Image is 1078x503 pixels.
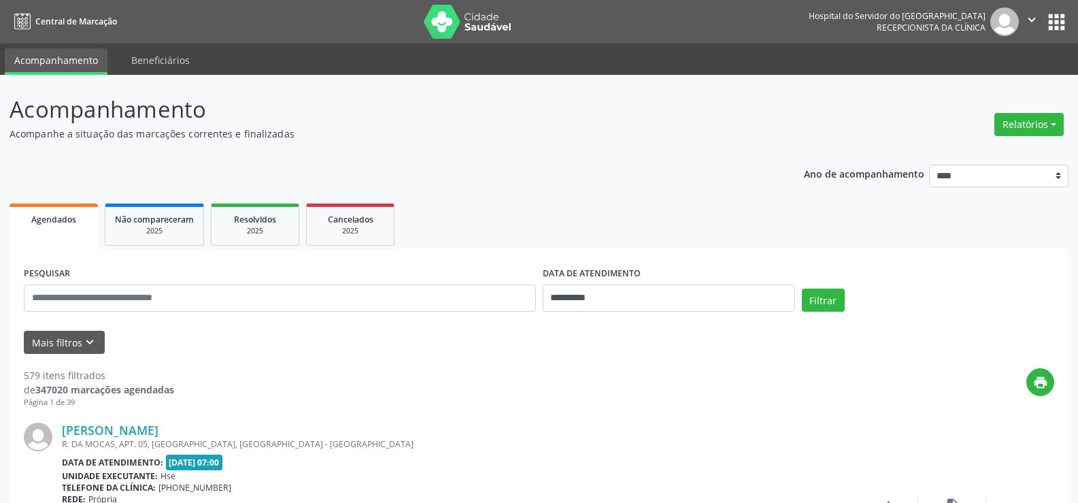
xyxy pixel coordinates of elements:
[1024,12,1039,27] i: 
[316,226,384,236] div: 2025
[24,331,105,355] button: Mais filtroskeyboard_arrow_down
[804,165,924,182] p: Ano de acompanhamento
[24,263,70,285] label: PESQUISAR
[35,383,174,396] strong: 347020 marcações agendadas
[802,289,845,312] button: Filtrar
[1045,10,1068,34] button: apps
[10,127,751,141] p: Acompanhe a situação das marcações correntes e finalizadas
[158,482,231,493] span: [PHONE_NUMBER]
[24,368,174,383] div: 579 itens filtrados
[877,22,986,33] span: Recepcionista da clínica
[990,7,1019,36] img: img
[5,48,107,75] a: Acompanhamento
[24,383,174,397] div: de
[62,423,158,438] a: [PERSON_NAME]
[62,457,163,468] b: Data de atendimento:
[328,214,373,225] span: Cancelados
[122,48,199,72] a: Beneficiários
[10,93,751,127] p: Acompanhamento
[62,470,158,482] b: Unidade executante:
[35,16,117,27] span: Central de Marcação
[994,113,1064,136] button: Relatórios
[221,226,289,236] div: 2025
[82,335,97,350] i: keyboard_arrow_down
[166,455,223,470] span: [DATE] 07:00
[115,226,194,236] div: 2025
[62,438,850,450] div: R. DA MOCAS, APT. 05, [GEOGRAPHIC_DATA], [GEOGRAPHIC_DATA] - [GEOGRAPHIC_DATA]
[10,10,117,33] a: Central de Marcação
[543,263,641,285] label: DATA DE ATENDIMENTO
[161,470,175,482] span: Hse
[62,482,156,493] b: Telefone da clínica:
[31,214,76,225] span: Agendados
[1033,375,1048,390] i: print
[115,214,194,225] span: Não compareceram
[809,10,986,22] div: Hospital do Servidor do [GEOGRAPHIC_DATA]
[234,214,276,225] span: Resolvidos
[24,423,52,451] img: img
[1026,368,1054,396] button: print
[1019,7,1045,36] button: 
[24,397,174,408] div: Página 1 de 39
